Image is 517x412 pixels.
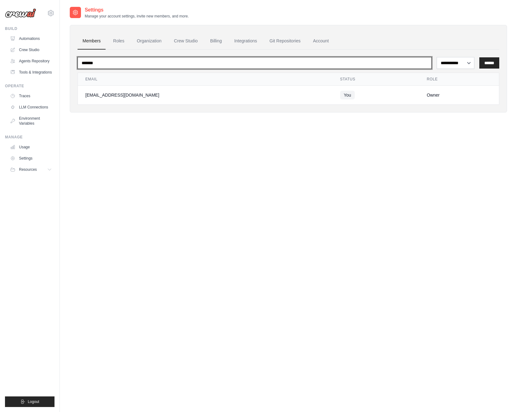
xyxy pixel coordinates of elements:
[7,142,55,152] a: Usage
[7,56,55,66] a: Agents Repository
[132,33,166,50] a: Organization
[78,73,333,86] th: Email
[229,33,262,50] a: Integrations
[7,153,55,163] a: Settings
[7,34,55,44] a: Automations
[85,14,189,19] p: Manage your account settings, invite new members, and more.
[264,33,306,50] a: Git Repositories
[333,73,420,86] th: Status
[308,33,334,50] a: Account
[5,396,55,407] button: Logout
[5,135,55,140] div: Manage
[205,33,227,50] a: Billing
[85,92,325,98] div: [EMAIL_ADDRESS][DOMAIN_NAME]
[19,167,37,172] span: Resources
[169,33,203,50] a: Crew Studio
[28,399,39,404] span: Logout
[7,113,55,128] a: Environment Variables
[340,91,355,99] span: You
[78,33,106,50] a: Members
[7,67,55,77] a: Tools & Integrations
[419,73,499,86] th: Role
[5,84,55,89] div: Operate
[7,45,55,55] a: Crew Studio
[5,26,55,31] div: Build
[7,91,55,101] a: Traces
[108,33,129,50] a: Roles
[7,102,55,112] a: LLM Connections
[85,6,189,14] h2: Settings
[7,165,55,175] button: Resources
[5,8,36,18] img: Logo
[427,92,491,98] div: Owner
